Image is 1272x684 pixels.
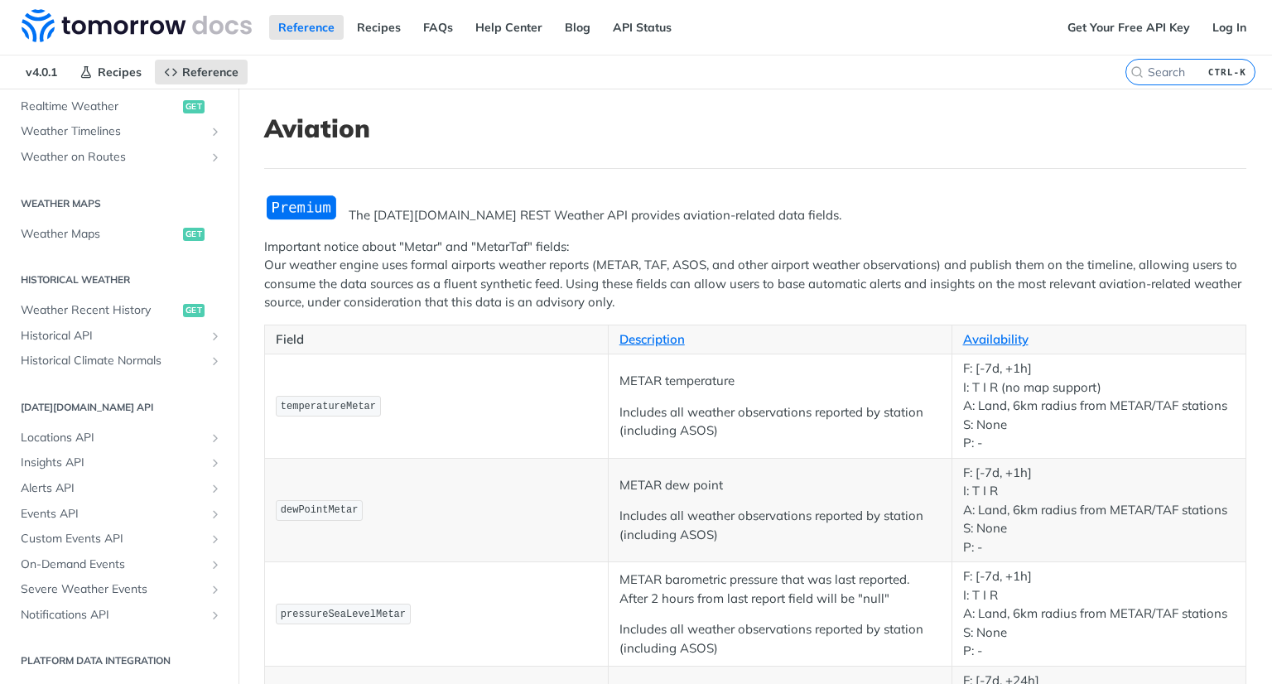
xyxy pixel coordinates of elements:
[963,331,1029,347] a: Availability
[264,113,1246,143] h1: Aviation
[182,65,238,79] span: Reference
[12,119,226,144] a: Weather TimelinesShow subpages for Weather Timelines
[269,15,344,40] a: Reference
[21,123,205,140] span: Weather Timelines
[70,60,151,84] a: Recipes
[281,609,406,620] span: pressureSeaLevelMetar
[209,151,222,164] button: Show subpages for Weather on Routes
[619,571,941,608] p: METAR barometric pressure that was last reported. After 2 hours from last report field will be "n...
[209,583,222,596] button: Show subpages for Severe Weather Events
[12,527,226,552] a: Custom Events APIShow subpages for Custom Events API
[21,226,179,243] span: Weather Maps
[12,502,226,527] a: Events APIShow subpages for Events API
[98,65,142,79] span: Recipes
[1130,65,1144,79] svg: Search
[155,60,248,84] a: Reference
[12,349,226,373] a: Historical Climate NormalsShow subpages for Historical Climate Normals
[12,577,226,602] a: Severe Weather EventsShow subpages for Severe Weather Events
[12,426,226,450] a: Locations APIShow subpages for Locations API
[209,609,222,622] button: Show subpages for Notifications API
[12,324,226,349] a: Historical APIShow subpages for Historical API
[209,482,222,495] button: Show subpages for Alerts API
[183,304,205,317] span: get
[619,403,941,441] p: Includes all weather observations reported by station (including ASOS)
[12,450,226,475] a: Insights APIShow subpages for Insights API
[21,353,205,369] span: Historical Climate Normals
[21,99,179,115] span: Realtime Weather
[22,9,252,42] img: Tomorrow.io Weather API Docs
[21,328,205,344] span: Historical API
[12,603,226,628] a: Notifications APIShow subpages for Notifications API
[12,272,226,287] h2: Historical Weather
[209,508,222,521] button: Show subpages for Events API
[963,359,1236,453] p: F: [-7d, +1h] I: T I R (no map support) A: Land, 6km radius from METAR/TAF stations S: None P: -
[12,196,226,211] h2: Weather Maps
[21,531,205,547] span: Custom Events API
[209,431,222,445] button: Show subpages for Locations API
[209,330,222,343] button: Show subpages for Historical API
[276,330,597,349] p: Field
[12,653,226,668] h2: Platform DATA integration
[264,238,1246,312] p: Important notice about "Metar" and "MetarTaf" fields: Our weather engine uses formal airports wea...
[209,558,222,571] button: Show subpages for On-Demand Events
[209,456,222,470] button: Show subpages for Insights API
[183,100,205,113] span: get
[12,400,226,415] h2: [DATE][DOMAIN_NAME] API
[281,401,376,412] span: temperatureMetar
[1203,15,1255,40] a: Log In
[209,125,222,138] button: Show subpages for Weather Timelines
[12,552,226,577] a: On-Demand EventsShow subpages for On-Demand Events
[1058,15,1199,40] a: Get Your Free API Key
[12,94,226,119] a: Realtime Weatherget
[209,532,222,546] button: Show subpages for Custom Events API
[281,504,359,516] span: dewPointMetar
[12,298,226,323] a: Weather Recent Historyget
[12,145,226,170] a: Weather on RoutesShow subpages for Weather on Routes
[21,506,205,523] span: Events API
[1204,64,1250,80] kbd: CTRL-K
[619,507,941,544] p: Includes all weather observations reported by station (including ASOS)
[21,430,205,446] span: Locations API
[21,455,205,471] span: Insights API
[619,331,685,347] a: Description
[21,556,205,573] span: On-Demand Events
[209,354,222,368] button: Show subpages for Historical Climate Normals
[963,567,1236,661] p: F: [-7d, +1h] I: T I R A: Land, 6km radius from METAR/TAF stations S: None P: -
[619,476,941,495] p: METAR dew point
[264,206,1246,225] p: The [DATE][DOMAIN_NAME] REST Weather API provides aviation-related data fields.
[619,372,941,391] p: METAR temperature
[12,476,226,501] a: Alerts APIShow subpages for Alerts API
[21,302,179,319] span: Weather Recent History
[17,60,66,84] span: v4.0.1
[556,15,600,40] a: Blog
[619,620,941,658] p: Includes all weather observations reported by station (including ASOS)
[604,15,681,40] a: API Status
[21,480,205,497] span: Alerts API
[466,15,552,40] a: Help Center
[183,228,205,241] span: get
[21,581,205,598] span: Severe Weather Events
[21,607,205,624] span: Notifications API
[414,15,462,40] a: FAQs
[21,149,205,166] span: Weather on Routes
[348,15,410,40] a: Recipes
[963,464,1236,557] p: F: [-7d, +1h] I: T I R A: Land, 6km radius from METAR/TAF stations S: None P: -
[12,222,226,247] a: Weather Mapsget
